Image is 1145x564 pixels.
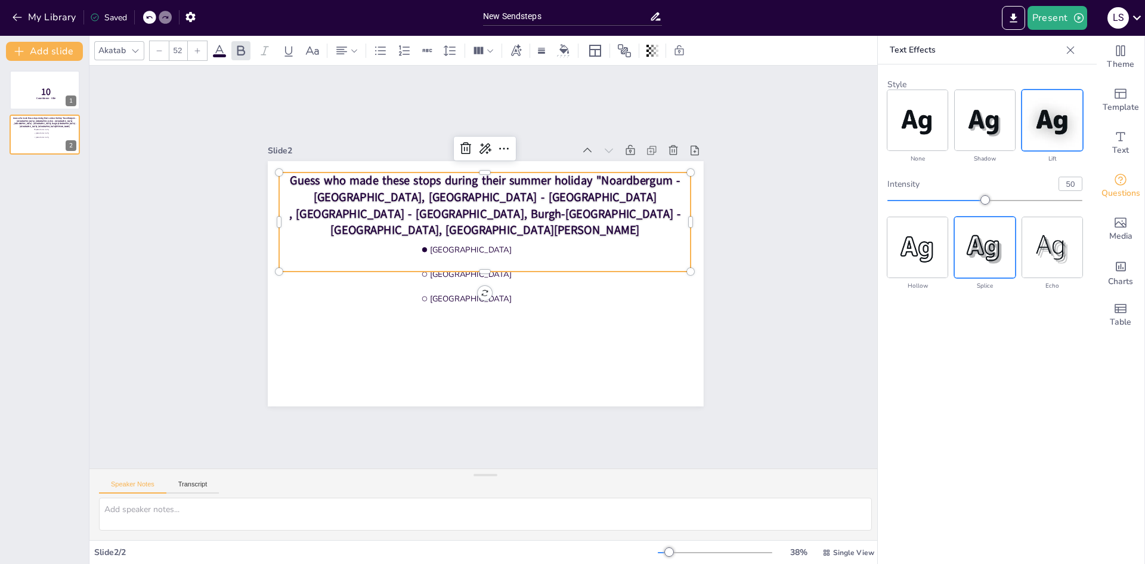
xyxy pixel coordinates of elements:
div: Column Count [470,41,497,60]
span: Charts [1108,275,1133,288]
div: Background color [555,44,573,57]
div: Add text boxes [1097,122,1144,165]
button: Transcript [166,480,219,494]
div: Change the overall theme [1097,36,1144,79]
img: Text Effect [887,90,948,150]
div: Border settings [535,41,548,60]
button: Present [1028,6,1087,30]
span: Single View [833,548,874,557]
span: 10 [41,85,51,98]
div: 2 [66,140,76,151]
span: Text [1112,144,1129,157]
button: Speaker Notes [99,480,166,494]
p: Text Effects [890,36,1061,64]
div: Add images, graphics, shapes or video [1097,208,1144,251]
span: [GEOGRAPHIC_DATA] [429,294,632,304]
img: Text Effect [887,217,948,278]
div: Slide 2 [268,145,575,156]
span: [GEOGRAPHIC_DATA] [36,128,69,130]
span: Position [617,44,632,58]
img: Text Effect [955,90,1015,150]
img: Text Effect [1022,90,1082,150]
div: Add charts and graphs [1097,251,1144,294]
span: [GEOGRAPHIC_DATA] [429,244,632,255]
button: L S [1107,6,1129,30]
span: Guess who made these stops during their summer holiday " [290,172,601,189]
span: [GEOGRAPHIC_DATA] [36,136,69,138]
span: Countdown - title [36,97,55,100]
div: L S [1107,7,1129,29]
span: , [GEOGRAPHIC_DATA] - [GEOGRAPHIC_DATA], [13,122,51,124]
div: lift [1022,153,1082,165]
span: Media [1109,230,1132,243]
div: Slide 2 / 2 [94,547,658,558]
div: Add ready made slides [1097,79,1144,122]
div: Add a table [1097,294,1144,337]
img: Text Effect [955,217,1015,278]
p: Style [887,79,1082,90]
div: Text effects [507,41,525,60]
span: Burgh-[GEOGRAPHIC_DATA] - [GEOGRAPHIC_DATA], [GEOGRAPHIC_DATA][PERSON_NAME][GEOGRAPHIC_DATA] [20,122,76,130]
div: none [887,153,948,165]
span: [GEOGRAPHIC_DATA] [429,269,632,280]
button: My Library [9,8,81,27]
span: , [GEOGRAPHIC_DATA] - [GEOGRAPHIC_DATA], [289,205,527,221]
img: Text Effect [1022,217,1082,278]
div: hollow [887,280,948,292]
span: Template [1103,101,1139,114]
span: Noardbergum - [GEOGRAPHIC_DATA], [GEOGRAPHIC_DATA] - [GEOGRAPHIC_DATA] [17,116,76,122]
span: Table [1110,316,1131,329]
div: Get real-time input from your audience [1097,165,1144,208]
div: intensity [887,178,1049,190]
span: Questions [1101,187,1140,200]
div: 10Countdown - title1 [10,70,80,110]
div: Akatab [96,42,128,58]
div: Layout [586,41,605,60]
span: [GEOGRAPHIC_DATA] [36,132,69,134]
input: Insert title [483,8,649,25]
div: 38 % [784,547,813,558]
button: Add slide [6,42,83,61]
span: Theme [1107,58,1134,71]
span: Burgh-[GEOGRAPHIC_DATA] - [GEOGRAPHIC_DATA], [GEOGRAPHIC_DATA][PERSON_NAME][GEOGRAPHIC_DATA] [330,205,681,254]
div: Saved [90,12,127,23]
div: 1 [66,95,76,106]
span: Guess who made these stops during their summer holiday " [13,116,63,119]
div: splice [955,280,1015,292]
span: Noardbergum - [GEOGRAPHIC_DATA], [GEOGRAPHIC_DATA] - [GEOGRAPHIC_DATA] [313,172,680,205]
div: echo [1022,280,1082,292]
div: Guess who made these stops during their summer holiday "Noardbergum - [GEOGRAPHIC_DATA], [GEOGRAP... [10,115,80,154]
div: shadow [955,153,1015,165]
button: Export to PowerPoint [1002,6,1025,30]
